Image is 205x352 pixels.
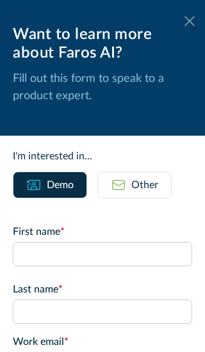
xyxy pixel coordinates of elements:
div: Other [131,177,158,193]
label: Work email [13,334,192,349]
label: Last name [13,282,192,297]
div: I'm interested in... [13,148,192,164]
p: Fill out this form to speak to a product expert. [13,70,192,105]
div: Want to learn more about Faros AI? [13,26,192,63]
label: First name [13,224,192,239]
div: Demo [47,177,74,193]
